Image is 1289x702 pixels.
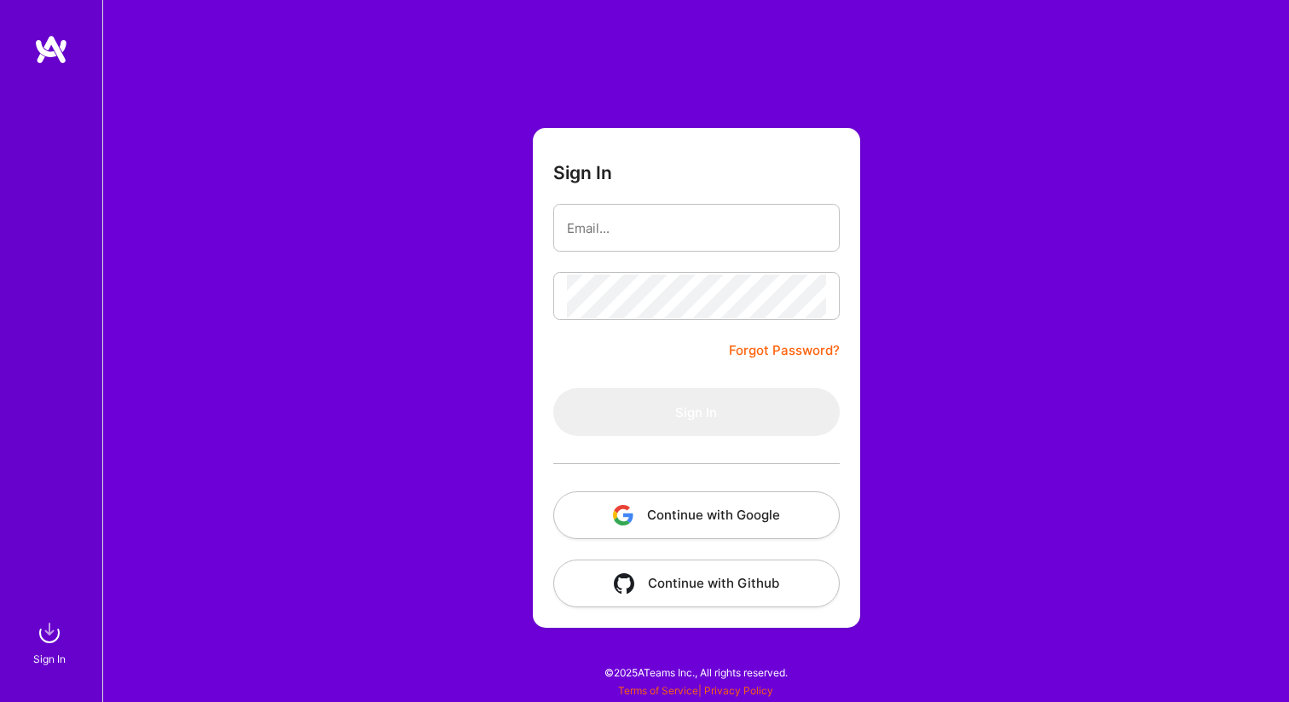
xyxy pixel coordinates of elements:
[34,34,68,65] img: logo
[102,651,1289,693] div: © 2025 ATeams Inc., All rights reserved.
[553,388,840,436] button: Sign In
[729,340,840,361] a: Forgot Password?
[618,684,773,697] span: |
[613,505,633,525] img: icon
[553,491,840,539] button: Continue with Google
[33,650,66,668] div: Sign In
[618,684,698,697] a: Terms of Service
[567,206,826,250] input: Email...
[36,616,66,668] a: sign inSign In
[614,573,634,594] img: icon
[553,560,840,607] button: Continue with Github
[32,616,66,650] img: sign in
[704,684,773,697] a: Privacy Policy
[553,162,612,183] h3: Sign In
